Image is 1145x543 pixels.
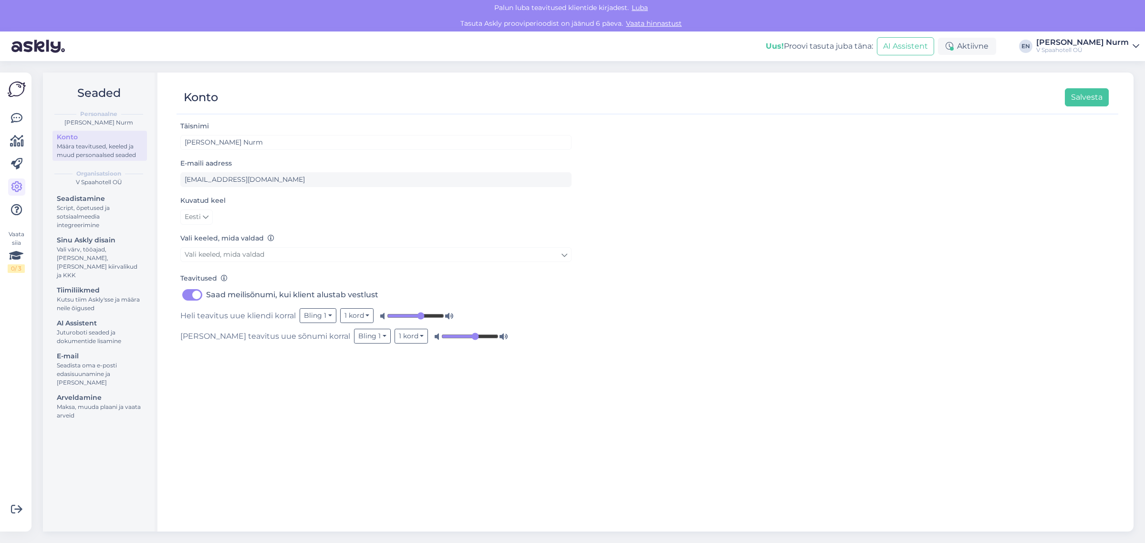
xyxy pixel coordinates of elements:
[57,132,143,142] div: Konto
[180,121,209,131] label: Täisnimi
[8,80,26,98] img: Askly Logo
[57,351,143,361] div: E-mail
[180,247,572,262] a: Vali keeled, mida valdad
[938,38,996,55] div: Aktiivne
[57,235,143,245] div: Sinu Askly disain
[57,361,143,387] div: Seadista oma e-posti edasisuunamine ja [PERSON_NAME]
[57,194,143,204] div: Seadistamine
[180,172,572,187] input: Sisesta e-maili aadress
[57,295,143,313] div: Kutsu tiim Askly'sse ja määra neile õigused
[57,142,143,159] div: Määra teavitused, keeled ja muud personaalsed seaded
[180,158,232,168] label: E-maili aadress
[52,391,147,421] a: ArveldamineMaksa, muuda plaani ja vaata arveid
[1019,40,1032,53] div: EN
[52,131,147,161] a: KontoMäära teavitused, keeled ja muud personaalsed seaded
[180,329,572,344] div: [PERSON_NAME] teavitus uue sõnumi korral
[52,350,147,388] a: E-mailSeadista oma e-posti edasisuunamine ja [PERSON_NAME]
[76,169,121,178] b: Organisatsioon
[57,318,143,328] div: AI Assistent
[8,264,25,273] div: 0 / 3
[57,245,143,280] div: Vali värv, tööajad, [PERSON_NAME], [PERSON_NAME] kiirvalikud ja KKK
[300,308,336,323] button: Bling 1
[51,84,147,102] h2: Seaded
[1036,39,1139,54] a: [PERSON_NAME] NurmV Spaahotell OÜ
[57,285,143,295] div: Tiimiliikmed
[354,329,391,344] button: Bling 1
[51,118,147,127] div: [PERSON_NAME] Nurm
[877,37,934,55] button: AI Assistent
[57,204,143,230] div: Script, õpetused ja sotsiaalmeedia integreerimine
[51,178,147,187] div: V Spaahotell OÜ
[766,41,873,52] div: Proovi tasuta juba täna:
[180,135,572,150] input: Sisesta nimi
[629,3,651,12] span: Luba
[180,196,226,206] label: Kuvatud keel
[180,233,274,243] label: Vali keeled, mida valdad
[1065,88,1109,106] button: Salvesta
[1036,39,1129,46] div: [PERSON_NAME] Nurm
[766,42,784,51] b: Uus!
[57,328,143,345] div: Juturoboti seaded ja dokumentide lisamine
[340,308,374,323] button: 1 kord
[52,317,147,347] a: AI AssistentJuturoboti seaded ja dokumentide lisamine
[185,212,201,222] span: Eesti
[180,273,228,283] label: Teavitused
[184,88,218,106] div: Konto
[52,234,147,281] a: Sinu Askly disainVali värv, tööajad, [PERSON_NAME], [PERSON_NAME] kiirvalikud ja KKK
[80,110,117,118] b: Personaalne
[185,250,264,259] span: Vali keeled, mida valdad
[1036,46,1129,54] div: V Spaahotell OÜ
[206,287,378,303] label: Saad meilisõnumi, kui klient alustab vestlust
[57,403,143,420] div: Maksa, muuda plaani ja vaata arveid
[52,192,147,231] a: SeadistamineScript, õpetused ja sotsiaalmeedia integreerimine
[8,230,25,273] div: Vaata siia
[57,393,143,403] div: Arveldamine
[52,284,147,314] a: TiimiliikmedKutsu tiim Askly'sse ja määra neile õigused
[623,19,685,28] a: Vaata hinnastust
[180,209,213,225] a: Eesti
[395,329,428,344] button: 1 kord
[180,308,572,323] div: Heli teavitus uue kliendi korral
